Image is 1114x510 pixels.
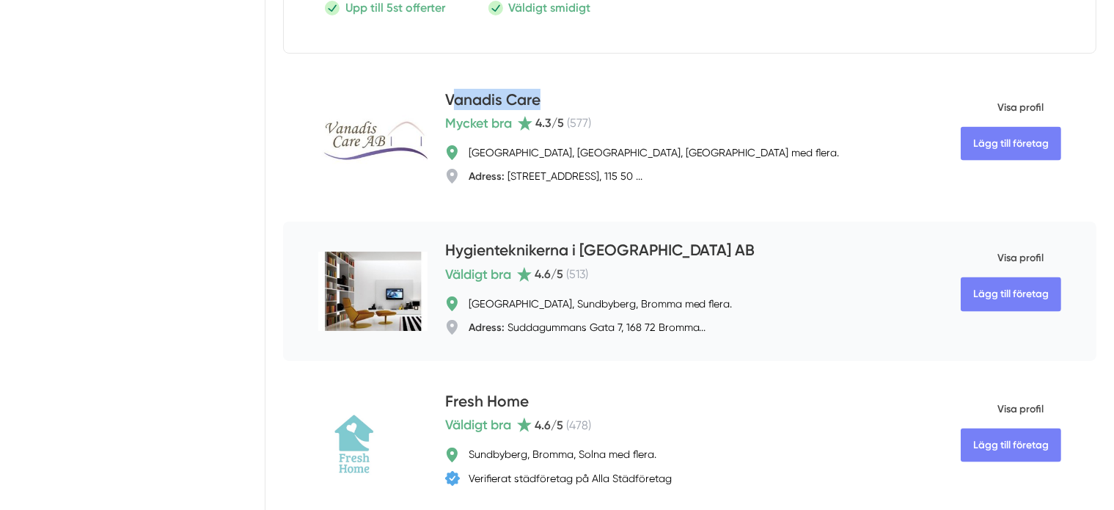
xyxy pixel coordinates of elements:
img: Hygienteknikerna i Stockholm AB [318,252,428,331]
span: Visa profil [961,239,1044,277]
span: Väldigt bra [445,264,511,285]
div: Sundbyberg, Bromma, Solna med flera. [469,447,656,462]
strong: Adress: [469,170,505,183]
: Lägg till företag [961,277,1061,311]
span: ( 577 ) [567,116,591,130]
span: 4.3 /5 [535,116,564,130]
div: Verifierat städföretag på Alla Städföretag [469,471,672,486]
: Lägg till företag [961,127,1061,161]
span: 4.6 /5 [535,267,563,281]
img: Vanadis Care [318,101,428,181]
span: Visa profil [961,390,1044,429]
h4: Fresh Home [445,390,529,415]
span: Visa profil [961,89,1044,127]
span: ( 478 ) [566,418,591,432]
h4: Hygienteknikerna i [GEOGRAPHIC_DATA] AB [445,239,755,263]
div: [GEOGRAPHIC_DATA], [GEOGRAPHIC_DATA], [GEOGRAPHIC_DATA] med flera. [469,145,840,160]
strong: Adress: [469,321,505,334]
span: ( 513 ) [566,267,588,281]
div: [GEOGRAPHIC_DATA], Sundbyberg, Bromma med flera. [469,296,733,311]
h4: Vanadis Care [445,89,540,113]
div: [STREET_ADDRESS], 115 50 ... [469,169,642,183]
div: Suddagummans Gata 7, 168 72 Bromma... [469,320,706,335]
span: Väldigt bra [445,415,511,435]
span: 4.6 /5 [535,418,563,432]
img: Fresh Home [318,390,390,500]
: Lägg till företag [961,429,1061,462]
span: Mycket bra [445,113,512,134]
